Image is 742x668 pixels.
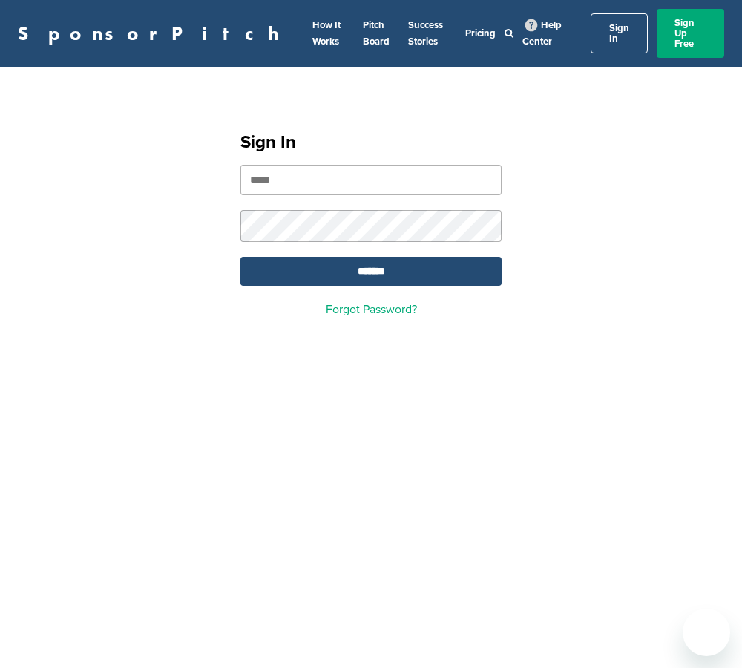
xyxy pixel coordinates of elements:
a: Sign Up Free [657,9,724,58]
a: Sign In [591,13,648,53]
a: Success Stories [408,19,443,48]
a: SponsorPitch [18,24,289,43]
a: How It Works [312,19,341,48]
h1: Sign In [240,129,502,156]
a: Help Center [522,16,562,50]
a: Forgot Password? [326,302,417,317]
iframe: Button to launch messaging window [683,609,730,656]
a: Pitch Board [363,19,390,48]
a: Pricing [465,27,496,39]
